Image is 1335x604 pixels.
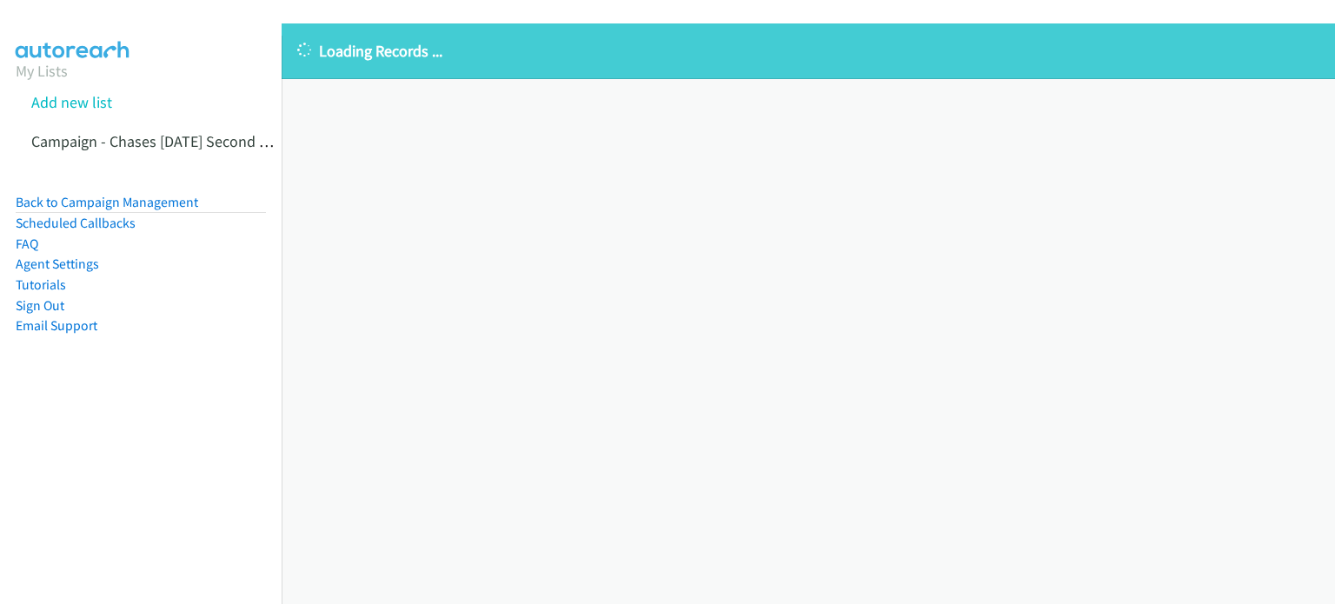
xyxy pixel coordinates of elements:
p: Loading Records ... [297,39,1319,63]
a: Sign Out [16,297,64,314]
a: My Lists [16,61,68,81]
a: Agent Settings [16,256,99,272]
a: Back to Campaign Management [16,194,198,210]
a: Add new list [31,92,112,112]
a: Campaign - Chases [DATE] Second Attempt [31,131,313,151]
a: Scheduled Callbacks [16,215,136,231]
a: Email Support [16,317,97,334]
a: FAQ [16,236,38,252]
a: Tutorials [16,276,66,293]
